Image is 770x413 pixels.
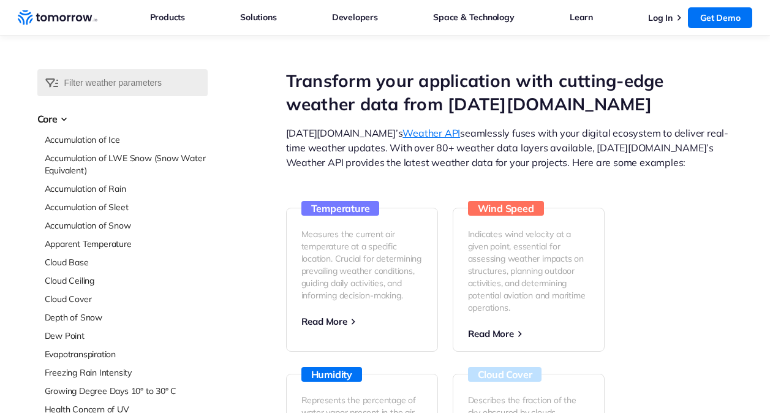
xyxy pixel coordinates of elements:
[37,69,208,96] input: Filter weather parameters
[45,183,208,195] a: Accumulation of Rain
[286,126,733,170] p: [DATE][DOMAIN_NAME]’s seamlessly fuses with your digital ecosystem to deliver real-time weather u...
[45,152,208,176] a: Accumulation of LWE Snow (Snow Water Equivalent)
[286,208,438,352] a: Temperature Measures the current air temperature at a specific location. Crucial for determining ...
[570,9,593,25] a: Learn
[433,9,514,25] a: Space & Technology
[45,311,208,324] a: Depth of Snow
[18,9,97,27] a: Home link
[45,366,208,379] a: Freezing Rain Intensity
[301,228,423,301] p: Measures the current air temperature at a specific location. Crucial for determining prevailing w...
[648,12,673,23] a: Log In
[301,316,347,327] span: Read More
[301,367,362,382] h3: Humidity
[402,127,460,139] a: Weather API
[37,112,208,126] h3: Core
[332,9,378,25] a: Developers
[45,256,208,268] a: Cloud Base
[45,219,208,232] a: Accumulation of Snow
[240,9,276,25] a: Solutions
[301,201,380,216] h3: Temperature
[45,238,208,250] a: Apparent Temperature
[45,134,208,146] a: Accumulation of Ice
[45,201,208,213] a: Accumulation of Sleet
[150,9,185,25] a: Products
[688,7,752,28] a: Get Demo
[468,367,542,382] h3: Cloud Cover
[45,275,208,287] a: Cloud Ceiling
[45,330,208,342] a: Dew Point
[468,201,544,216] h3: Wind Speed
[45,385,208,397] a: Growing Degree Days 10° to 30° C
[45,348,208,360] a: Evapotranspiration
[45,293,208,305] a: Cloud Cover
[453,208,605,352] a: Wind Speed Indicates wind velocity at a given point, essential for assessing weather impacts on s...
[468,228,589,314] p: Indicates wind velocity at a given point, essential for assessing weather impacts on structures, ...
[468,328,514,339] span: Read More
[286,69,733,116] h1: Transform your application with cutting-edge weather data from [DATE][DOMAIN_NAME]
